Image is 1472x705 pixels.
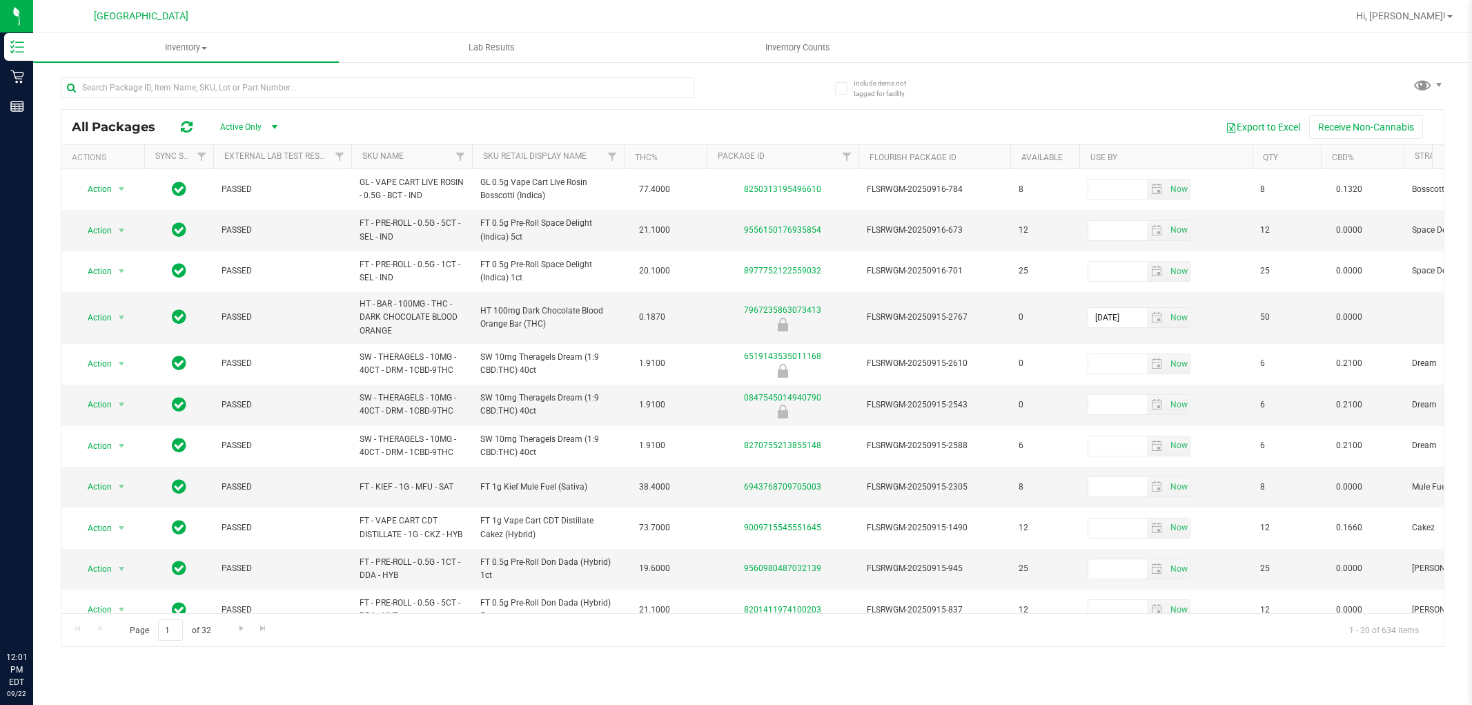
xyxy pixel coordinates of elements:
[1167,354,1190,374] span: Set Current date
[1329,518,1369,538] span: 0.1660
[1260,311,1313,324] span: 50
[222,521,343,534] span: PASSED
[253,619,273,638] a: Go to the last page
[1329,477,1369,497] span: 0.0000
[10,70,24,84] inline-svg: Retail
[1167,477,1190,497] span: Set Current date
[1167,518,1190,538] span: Set Current date
[632,307,672,327] span: 0.1870
[360,176,464,202] span: GL - VAPE CART LIVE ROSIN - 0.5G - BCT - IND
[1147,354,1167,374] span: select
[158,619,183,641] input: 1
[1263,153,1278,162] a: Qty
[867,183,1002,196] span: FLSRWGM-20250916-784
[172,261,186,280] span: In Sync
[75,221,112,240] span: Action
[1167,308,1190,328] span: Set Current date
[75,354,112,374] span: Action
[1019,398,1071,412] span: 0
[870,153,956,162] a: Flourish Package ID
[450,41,533,54] span: Lab Results
[867,562,1002,575] span: FLSRWGM-20250915-945
[1019,264,1071,278] span: 25
[1019,183,1071,196] span: 8
[1329,559,1369,579] span: 0.0000
[118,619,222,641] span: Page of 32
[360,481,464,494] span: FT - KIEF - 1G - MFU - SAT
[339,33,645,62] a: Lab Results
[480,217,616,243] span: FT 0.5g Pre-Roll Space Delight (Indica) 5ct
[75,519,112,538] span: Action
[480,556,616,582] span: FT 0.5g Pre-Roll Don Dada (Hybrid) 1ct
[10,99,24,113] inline-svg: Reports
[172,518,186,537] span: In Sync
[449,145,472,168] a: Filter
[632,477,677,497] span: 38.4000
[1329,354,1369,374] span: 0.2100
[854,78,923,99] span: Include items not tagged for facility
[75,308,112,327] span: Action
[1217,115,1309,139] button: Export to Excel
[645,33,950,62] a: Inventory Counts
[113,600,130,619] span: select
[222,439,343,452] span: PASSED
[172,559,186,578] span: In Sync
[867,398,1002,412] span: FLSRWGM-20250915-2543
[1147,395,1167,414] span: select
[867,311,1002,324] span: FLSRWGM-20250915-2767
[1167,262,1190,282] span: Set Current date
[360,556,464,582] span: FT - PRE-ROLL - 0.5G - 1CT - DDA - HYB
[635,153,658,162] a: THC%
[113,477,130,496] span: select
[1021,153,1063,162] a: Available
[1260,481,1313,494] span: 8
[480,481,616,494] span: FT 1g Kief Mule Fuel (Sativa)
[1147,262,1167,281] span: select
[360,392,464,418] span: SW - THERAGELS - 10MG - 40CT - DRM - 1CBD-9THC
[61,77,694,98] input: Search Package ID, Item Name, SKU, Lot or Part Number...
[1167,600,1190,620] span: Set Current date
[362,151,404,161] a: SKU Name
[867,603,1002,617] span: FLSRWGM-20250915-837
[601,145,624,168] a: Filter
[867,439,1002,452] span: FLSRWGM-20250915-2588
[1167,436,1190,456] span: select
[632,220,677,240] span: 21.1000
[1167,221,1190,240] span: select
[113,519,130,538] span: select
[222,481,343,494] span: PASSED
[33,33,339,62] a: Inventory
[836,145,858,168] a: Filter
[1147,600,1167,619] span: select
[113,354,130,374] span: select
[632,261,677,281] span: 20.1000
[1147,519,1167,538] span: select
[1090,153,1117,162] a: Use By
[1260,521,1313,534] span: 12
[6,651,27,688] p: 12:01 PM EDT
[1019,311,1071,324] span: 0
[222,603,343,617] span: PASSED
[1167,436,1190,456] span: Set Current date
[744,523,821,532] a: 9009715545551645
[1167,395,1190,415] span: Set Current date
[75,436,112,456] span: Action
[113,262,130,281] span: select
[747,41,849,54] span: Inventory Counts
[75,180,112,199] span: Action
[480,433,616,459] span: SW 10mg Theragels Dream (1:9 CBD:THC) 40ct
[1329,600,1369,620] span: 0.0000
[632,600,677,620] span: 21.1000
[1147,221,1167,240] span: select
[113,180,130,199] span: select
[360,258,464,284] span: FT - PRE-ROLL - 0.5G - 1CT - SEL - IND
[1167,220,1190,240] span: Set Current date
[744,184,821,194] a: 8250313195496610
[632,436,672,456] span: 1.9100
[113,436,130,456] span: select
[1309,115,1423,139] button: Receive Non-Cannabis
[222,562,343,575] span: PASSED
[75,395,112,414] span: Action
[480,597,616,623] span: FT 0.5g Pre-Roll Don Dada (Hybrid) 5ct
[72,153,139,162] div: Actions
